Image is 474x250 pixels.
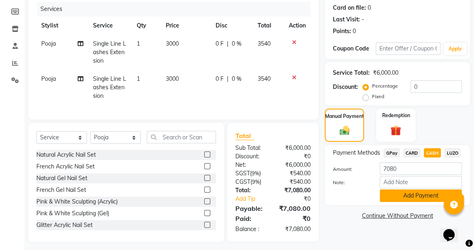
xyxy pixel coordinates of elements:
span: 3000 [166,40,179,47]
th: Price [161,17,211,35]
div: - [362,15,364,24]
span: 3540 [258,40,271,47]
div: ( ) [229,169,273,178]
div: 0 [368,4,371,12]
input: Amount [380,162,462,175]
input: Add Note [380,176,462,189]
span: 1 [137,75,140,82]
th: Action [284,17,311,35]
th: Total [253,17,284,35]
span: CARD [403,148,421,158]
div: ( ) [229,178,273,186]
span: | [227,75,229,83]
span: Pooja [41,40,56,47]
div: Balance : [229,225,273,233]
div: ₹6,000.00 [373,69,398,77]
span: 9% [252,170,259,176]
div: Card on file: [333,4,366,12]
label: Amount: [327,166,374,173]
div: Paid: [229,214,273,223]
div: ₹7,080.00 [273,225,317,233]
div: ₹0 [280,195,317,203]
div: ₹0 [273,152,317,161]
div: Points: [333,27,351,36]
span: 9% [252,179,260,185]
span: Total [235,132,254,140]
div: Total: [229,186,273,195]
span: SGST [235,170,250,177]
span: Single Line Lashes Extension [93,40,126,64]
span: 0 % [232,75,241,83]
th: Stylist [36,17,88,35]
div: Glitter Acrylic Nail Set [36,221,93,229]
span: CASH [424,148,441,158]
span: 0 % [232,40,241,48]
label: Manual Payment [325,113,364,120]
label: Note: [327,179,374,186]
img: _cash.svg [336,125,353,136]
div: Pink & White Sculpting (Acrylic) [36,197,118,206]
span: 0 F [216,75,224,83]
label: Redemption [382,112,410,119]
div: 0 [353,27,356,36]
div: ₹540.00 [273,169,317,178]
span: Pooja [41,75,56,82]
span: Payment Methods [333,149,380,157]
iframe: chat widget [440,218,466,242]
span: 0 F [216,40,224,48]
div: Payable: [229,204,273,213]
span: 1 [137,40,140,47]
a: Continue Without Payment [326,212,468,220]
span: Single Line Lashes Extension [93,75,126,99]
div: ₹7,080.00 [273,186,317,195]
div: Services [37,2,317,17]
div: Coupon Code [333,44,376,53]
th: Qty [132,17,161,35]
label: Percentage [372,82,398,90]
div: ₹7,080.00 [273,204,317,213]
div: French Acrylic Nail Set [36,162,95,171]
input: Enter Offer / Coupon Code [376,42,440,55]
div: ₹6,000.00 [273,161,317,169]
span: | [227,40,229,48]
label: Fixed [372,93,384,100]
div: Service Total: [333,69,370,77]
div: Net: [229,161,273,169]
span: GPay [383,148,400,158]
button: Add Payment [380,189,462,202]
div: Discount: [333,83,358,91]
a: Add Tip [229,195,280,203]
div: Pink & White Sculpting (Gel) [36,209,109,218]
div: Sub Total: [229,144,273,152]
th: Disc [211,17,253,35]
div: Natural Gel Nail Set [36,174,87,183]
input: Search or Scan [147,131,216,143]
th: Service [88,17,132,35]
div: Last Visit: [333,15,360,24]
span: LUZO [444,148,461,158]
div: French Gel Nail Set [36,186,86,194]
span: 3540 [258,75,271,82]
div: ₹540.00 [273,178,317,186]
span: CGST [235,178,250,185]
div: ₹0 [273,214,317,223]
img: _gift.svg [387,124,404,137]
div: Discount: [229,152,273,161]
div: Natural Acrylic Nail Set [36,151,96,159]
span: 3000 [166,75,179,82]
button: Apply [444,43,467,55]
div: ₹6,000.00 [273,144,317,152]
